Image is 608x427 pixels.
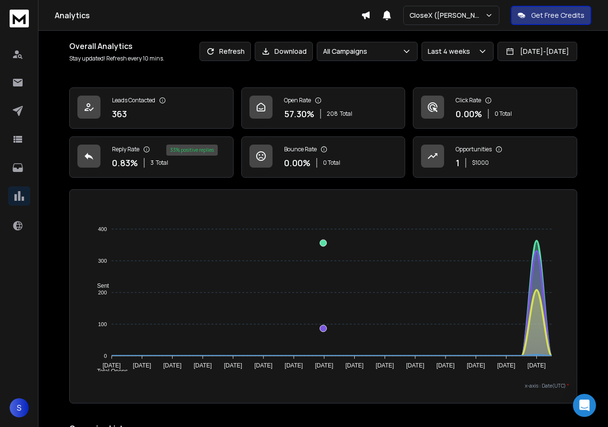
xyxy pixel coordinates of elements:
p: Reply Rate [112,146,139,153]
tspan: [DATE] [436,362,455,369]
tspan: [DATE] [406,362,424,369]
tspan: [DATE] [102,362,121,369]
div: Open Intercom Messenger [573,394,596,417]
p: Last 4 weeks [428,47,474,56]
p: Refresh [219,47,245,56]
button: S [10,398,29,417]
p: Leads Contacted [112,97,155,104]
span: Sent [90,282,109,289]
tspan: 400 [98,226,107,232]
tspan: [DATE] [376,362,394,369]
p: Click Rate [456,97,481,104]
h1: Analytics [55,10,361,21]
p: 0.00 % [284,156,310,170]
tspan: [DATE] [194,362,212,369]
p: 363 [112,107,127,121]
span: Total [340,110,352,118]
a: Click Rate0.00%0 Total [413,87,577,129]
tspan: [DATE] [346,362,364,369]
p: Download [274,47,307,56]
div: 33 % positive replies [166,145,218,156]
tspan: [DATE] [315,362,333,369]
tspan: 0 [104,353,107,359]
a: Open Rate57.30%208Total [241,87,406,129]
p: 0.83 % [112,156,138,170]
tspan: [DATE] [224,362,242,369]
tspan: 300 [98,258,107,264]
a: Leads Contacted363 [69,87,234,129]
p: $ 1000 [472,159,489,167]
span: 3 [150,159,154,167]
button: Get Free Credits [511,6,591,25]
span: Total [156,159,168,167]
span: Total Opens [90,368,128,375]
p: 57.30 % [284,107,314,121]
p: Opportunities [456,146,492,153]
button: [DATE]-[DATE] [497,42,577,61]
p: Get Free Credits [531,11,584,20]
p: 0 Total [495,110,512,118]
p: x-axis : Date(UTC) [77,382,569,390]
a: Opportunities1$1000 [413,136,577,178]
a: Reply Rate0.83%3Total33% positive replies [69,136,234,178]
button: Download [255,42,313,61]
tspan: [DATE] [528,362,546,369]
p: 1 [456,156,459,170]
a: Bounce Rate0.00%0 Total [241,136,406,178]
span: 208 [327,110,338,118]
p: Open Rate [284,97,311,104]
p: All Campaigns [323,47,371,56]
h1: Overall Analytics [69,40,164,52]
p: 0.00 % [456,107,482,121]
p: CloseX ([PERSON_NAME]) [409,11,485,20]
p: 0 Total [323,159,340,167]
tspan: 100 [98,321,107,327]
img: logo [10,10,29,27]
tspan: [DATE] [497,362,516,369]
p: Bounce Rate [284,146,317,153]
tspan: [DATE] [285,362,303,369]
tspan: [DATE] [133,362,151,369]
p: Stay updated! Refresh every 10 mins. [69,55,164,62]
tspan: 200 [98,290,107,295]
tspan: [DATE] [254,362,273,369]
tspan: [DATE] [467,362,485,369]
button: Refresh [199,42,251,61]
tspan: [DATE] [163,362,181,369]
